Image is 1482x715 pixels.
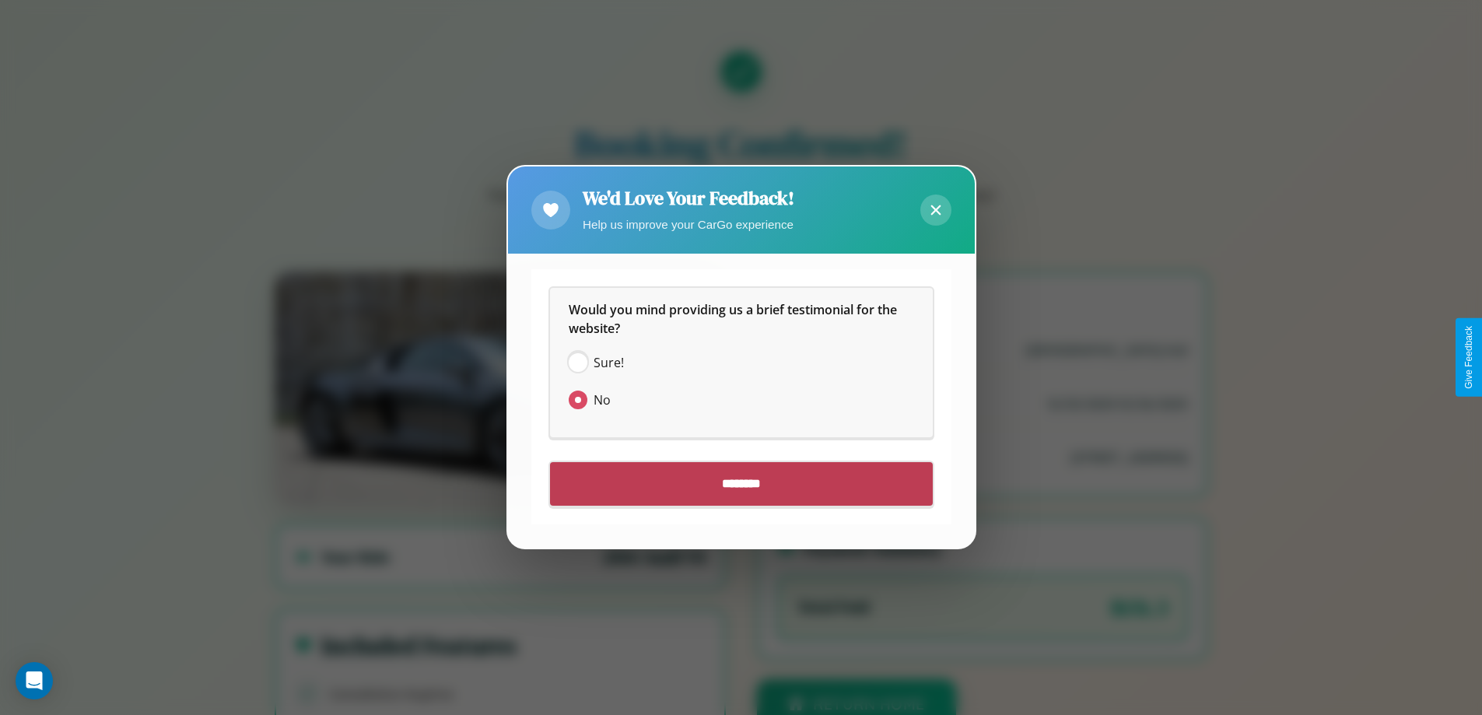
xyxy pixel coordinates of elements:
[583,214,794,235] p: Help us improve your CarGo experience
[594,391,611,410] span: No
[594,354,624,373] span: Sure!
[583,185,794,211] h2: We'd Love Your Feedback!
[16,662,53,699] div: Open Intercom Messenger
[569,302,900,338] span: Would you mind providing us a brief testimonial for the website?
[1463,326,1474,389] div: Give Feedback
